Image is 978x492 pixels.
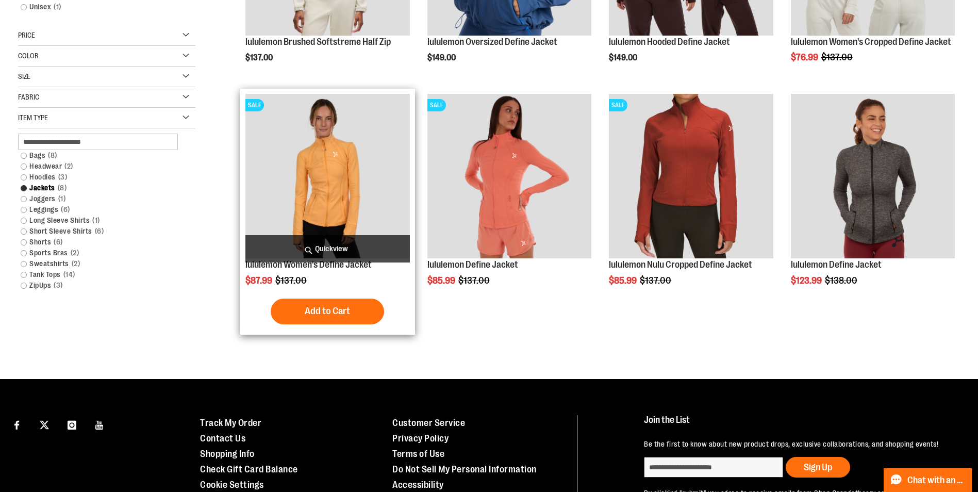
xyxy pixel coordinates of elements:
a: ZipUps3 [15,280,186,291]
img: Product image for lululemon Define Jacket [427,94,591,258]
a: lululemon Nulu Cropped Define Jacket [609,259,752,270]
span: $137.00 [821,52,854,62]
span: Color [18,52,39,60]
a: Tank Tops14 [15,269,186,280]
span: Add to Cart [305,305,350,317]
span: Sign Up [804,462,832,472]
span: 1 [56,193,69,204]
a: Sports Bras2 [15,248,186,258]
span: $149.00 [427,53,457,62]
span: 1 [90,215,103,226]
a: Shorts6 [15,237,186,248]
img: Twitter [40,420,49,430]
span: 14 [61,269,78,280]
span: 2 [68,248,82,258]
span: 6 [92,226,107,237]
a: Bags8 [15,150,186,161]
a: Shopping Info [200,449,255,459]
a: Visit our Facebook page [8,415,26,433]
span: 6 [51,237,65,248]
span: SALE [245,99,264,111]
a: Quickview [245,235,409,263]
span: 2 [62,161,76,172]
a: Short Sleeve Shirts6 [15,226,186,237]
span: SALE [427,99,446,111]
a: Long Sleeve Shirts1 [15,215,186,226]
a: lululemon Women's Cropped Define Jacket [791,37,951,47]
span: $137.00 [245,53,274,62]
a: lululemon Hooded Define Jacket [609,37,730,47]
a: Visit our X page [36,415,54,433]
a: Check Gift Card Balance [200,464,298,474]
button: Chat with an Expert [884,468,972,492]
input: enter email [644,457,783,478]
p: Be the first to know about new product drops, exclusive collaborations, and shopping events! [644,439,954,449]
span: 8 [45,150,60,161]
a: product image for 1529891 [791,94,955,259]
h4: Join the List [644,415,954,434]
span: $149.00 [609,53,639,62]
a: Leggings6 [15,204,186,215]
a: Unisex1 [15,2,186,12]
span: $137.00 [640,275,673,286]
img: Product image for lululemon Nulu Cropped Define Jacket [609,94,773,258]
div: product [604,89,778,311]
a: Do Not Sell My Personal Information [392,464,537,474]
img: Product image for lululemon Define Jacket [245,94,409,258]
a: Privacy Policy [392,433,449,444]
span: $138.00 [825,275,859,286]
a: Sweatshirts2 [15,258,186,269]
span: 3 [51,280,65,291]
button: Sign Up [786,457,850,478]
span: Fabric [18,93,39,101]
a: Track My Order [200,418,261,428]
a: lululemon Define Jacket [427,259,518,270]
a: Terms of Use [392,449,444,459]
span: $76.99 [791,52,820,62]
span: $87.99 [245,275,274,286]
a: Headwear2 [15,161,186,172]
button: Add to Cart [271,299,384,324]
div: product [786,89,960,311]
span: Size [18,72,30,80]
a: Cookie Settings [200,480,264,490]
a: Accessibility [392,480,444,490]
a: Jackets8 [15,183,186,193]
a: lululemon Define Jacket [791,259,882,270]
span: 8 [55,183,70,193]
a: Contact Us [200,433,245,444]
div: product [422,89,596,311]
a: Customer Service [392,418,465,428]
span: $85.99 [609,275,638,286]
a: Visit our Youtube page [91,415,109,433]
a: Product image for lululemon Nulu Cropped Define JacketSALE [609,94,773,259]
span: $85.99 [427,275,457,286]
a: lululemon Brushed Softstreme Half Zip [245,37,391,47]
span: $137.00 [275,275,308,286]
div: product [240,89,415,334]
span: 3 [56,172,70,183]
span: 2 [69,258,83,269]
span: $137.00 [458,275,491,286]
a: Product image for lululemon Define JacketSALE [245,94,409,259]
span: 6 [58,204,73,215]
span: Chat with an Expert [907,475,966,485]
a: lululemon Oversized Define Jacket [427,37,557,47]
a: Joggers1 [15,193,186,204]
a: Product image for lululemon Define JacketSALE [427,94,591,259]
img: product image for 1529891 [791,94,955,258]
a: Visit our Instagram page [63,415,81,433]
a: Hoodies3 [15,172,186,183]
span: 1 [51,2,64,12]
span: $123.99 [791,275,823,286]
a: lululemon Women's Define Jacket [245,259,372,270]
span: Price [18,31,35,39]
span: SALE [609,99,627,111]
span: Item Type [18,113,48,122]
